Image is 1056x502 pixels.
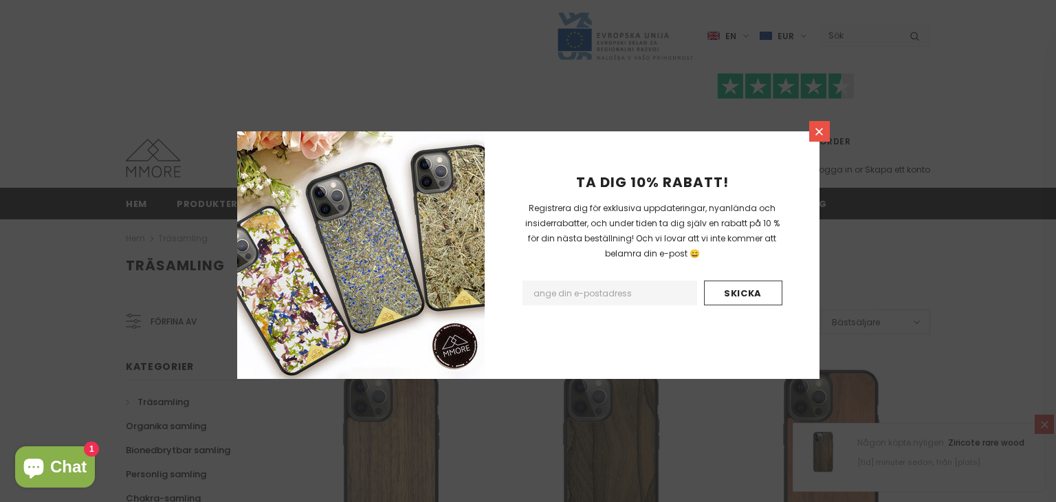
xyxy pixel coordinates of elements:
span: TA DIG 10% RABATT! [576,173,729,192]
inbox-online-store-chat: Shopify online store chat [11,446,99,491]
a: Stäng [809,121,830,142]
input: Skicka [704,281,782,305]
span: Registrera dig för exklusiva uppdateringar, nyanlända och insiderrabatter, och under tiden ta dig... [525,202,780,259]
input: Email Address [522,281,697,305]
